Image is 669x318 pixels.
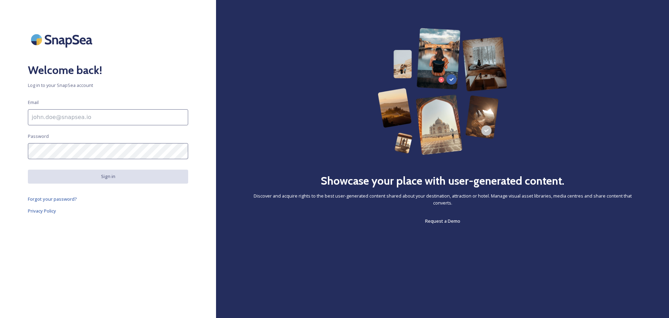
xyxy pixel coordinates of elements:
[378,28,507,155] img: 63b42ca75bacad526042e722_Group%20154-p-800.png
[321,172,564,189] h2: Showcase your place with user-generated content.
[425,217,460,225] a: Request a Demo
[244,193,641,206] span: Discover and acquire rights to the best user-generated content shared about your destination, att...
[28,133,49,140] span: Password
[28,82,188,89] span: Log in to your SnapSea account
[28,207,188,215] a: Privacy Policy
[28,196,77,202] span: Forgot your password?
[28,28,98,51] img: SnapSea Logo
[28,109,188,125] input: john.doe@snapsea.io
[28,208,56,214] span: Privacy Policy
[28,62,188,79] h2: Welcome back!
[28,170,188,183] button: Sign in
[425,218,460,224] span: Request a Demo
[28,99,39,106] span: Email
[28,195,188,203] a: Forgot your password?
